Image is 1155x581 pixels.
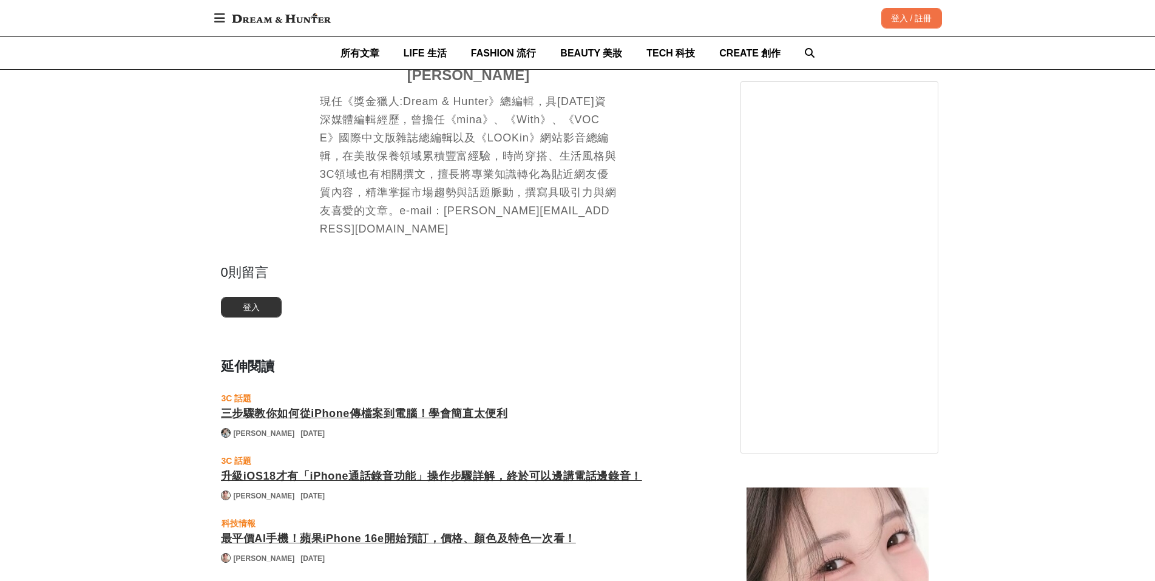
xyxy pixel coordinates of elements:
[221,428,231,438] a: Avatar
[221,491,231,500] a: Avatar
[222,491,230,500] img: Avatar
[222,554,230,562] img: Avatar
[646,48,695,58] span: TECH 科技
[340,48,379,58] span: 所有文章
[404,37,447,69] a: LIFE 生活
[320,92,617,238] div: 現任《獎金獵人:Dream & Hunter》總編輯，具[DATE]資深媒體編輯經歷，曾擔任《mina》、《With》、《VOCE》國際中文版雜誌總編輯以及《LOOKin》網站影音總編輯，在美妝...
[300,491,325,501] div: [DATE]
[221,516,256,531] a: 科技情報
[300,553,325,564] div: [DATE]
[221,531,716,547] a: 最平價AI手機！蘋果iPhone 16e開始預訂，價格、顏色及特色一次看！
[222,517,256,530] div: 科技情報
[221,262,716,282] div: 0 則留言
[300,428,325,439] div: [DATE]
[221,391,252,406] a: 3C 話題
[471,48,537,58] span: FASHION 流行
[719,48,781,58] span: CREATE 創作
[222,429,230,437] img: Avatar
[221,454,252,468] a: 3C 話題
[646,37,695,69] a: TECH 科技
[881,8,942,29] div: 登入 / 註冊
[221,553,231,563] a: Avatar
[560,37,622,69] a: BEAUTY 美妝
[404,48,447,58] span: LIFE 生活
[719,37,781,69] a: CREATE 創作
[234,428,295,439] a: [PERSON_NAME]
[221,406,716,422] a: 三步驟教你如何從iPhone傳檔案到電腦！學會簡直太便利
[234,553,295,564] a: [PERSON_NAME]
[471,37,537,69] a: FASHION 流行
[407,64,529,86] a: [PERSON_NAME]
[560,48,622,58] span: BEAUTY 美妝
[226,7,337,29] img: Dream & Hunter
[221,356,716,376] div: 延伸閱讀
[221,297,282,318] button: 登入
[340,37,379,69] a: 所有文章
[222,454,252,467] div: 3C 話題
[221,468,716,484] a: 升級iOS18才有「iPhone通話錄音功能」操作步驟詳解，終於可以邊講電話邊錄音！
[234,491,295,501] a: [PERSON_NAME]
